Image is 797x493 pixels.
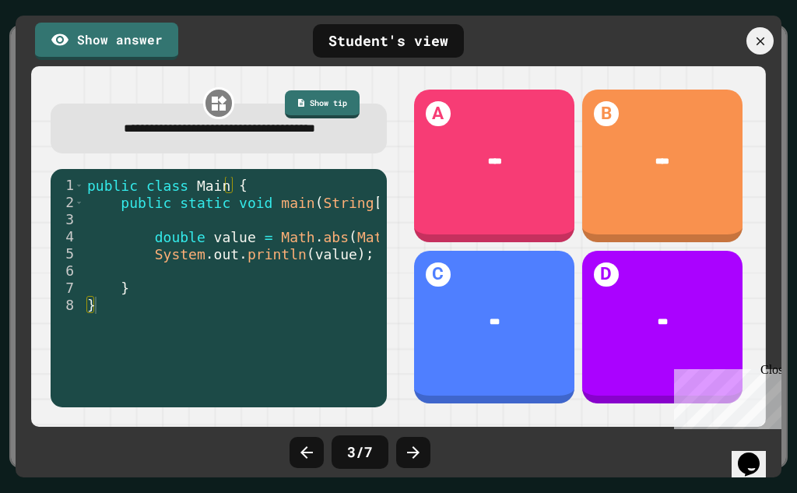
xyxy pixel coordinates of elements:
h1: A [426,101,451,126]
div: 4 [51,228,84,245]
div: 8 [51,297,84,314]
a: Show tip [285,90,360,118]
span: Toggle code folding, rows 1 through 8 [75,177,83,194]
a: Show answer [35,23,178,60]
div: Chat with us now!Close [6,6,107,99]
div: 7 [51,280,84,297]
h1: D [594,262,619,287]
iframe: chat widget [668,363,781,429]
div: 6 [51,262,84,280]
div: 5 [51,245,84,262]
div: Student's view [313,24,464,58]
div: 3 / 7 [332,435,388,469]
span: Toggle code folding, rows 2 through 7 [75,194,83,211]
div: 1 [51,177,84,194]
h1: B [594,101,619,126]
div: 3 [51,211,84,228]
h1: C [426,262,451,287]
div: 2 [51,194,84,211]
iframe: chat widget [732,431,781,477]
